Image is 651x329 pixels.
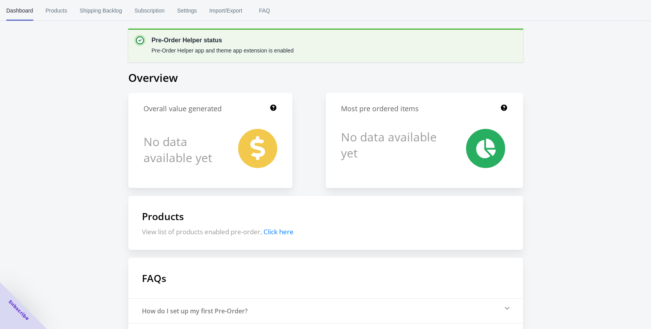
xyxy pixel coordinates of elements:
[210,0,242,21] span: Import/Export
[341,129,438,161] h1: No data available yet
[142,227,509,236] p: View list of products enabled pre-order,
[152,36,294,45] p: Pre-Order Helper status
[152,47,294,54] p: Pre-Order Helper app and theme app extension is enabled
[255,0,274,21] span: FAQ
[177,0,197,21] span: Settings
[128,70,523,85] h1: Overview
[341,104,419,114] h1: Most pre ordered items
[264,227,294,236] span: Click here
[46,0,67,21] span: Products
[135,0,165,21] span: Subscription
[142,210,509,223] h1: Products
[143,104,222,114] h1: Overall value generated
[143,129,222,170] h1: No data available yet
[80,0,122,21] span: Shipping Backlog
[142,307,247,315] div: How do I set up my first Pre-Order?
[7,298,30,322] span: Subscribe
[128,258,523,298] h1: FAQs
[6,0,33,21] span: Dashboard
